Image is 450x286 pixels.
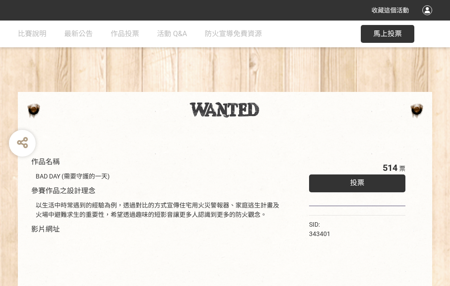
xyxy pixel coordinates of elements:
span: 參賽作品之設計理念 [31,187,95,195]
span: 票 [399,165,405,172]
a: 作品投票 [111,21,139,47]
span: 最新公告 [64,29,93,38]
div: BAD DAY (需要守護的一天) [36,172,282,181]
button: 馬上投票 [361,25,414,43]
a: 防火宣導免費資源 [205,21,262,47]
a: 活動 Q&A [157,21,187,47]
span: 投票 [350,178,364,187]
span: 作品名稱 [31,158,60,166]
span: 比賽說明 [18,29,46,38]
span: 收藏這個活動 [372,7,409,14]
span: 馬上投票 [373,29,402,38]
span: 防火宣導免費資源 [205,29,262,38]
span: SID: 343401 [309,221,330,237]
div: 以生活中時常遇到的經驗為例，透過對比的方式宣傳住宅用火災警報器、家庭逃生計畫及火場中避難求生的重要性，希望透過趣味的短影音讓更多人認識到更多的防火觀念。 [36,201,282,220]
a: 最新公告 [64,21,93,47]
a: 比賽說明 [18,21,46,47]
span: 作品投票 [111,29,139,38]
span: 514 [383,162,397,173]
iframe: Facebook Share [333,220,377,229]
span: 影片網址 [31,225,60,233]
span: 活動 Q&A [157,29,187,38]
